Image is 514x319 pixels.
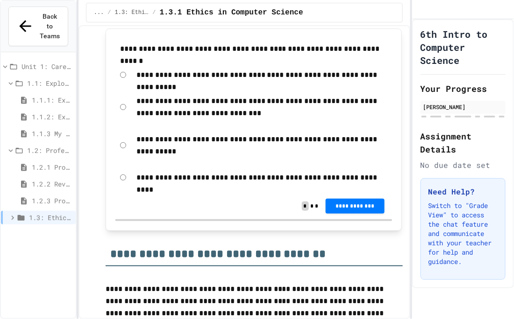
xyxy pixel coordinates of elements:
[421,159,506,171] div: No due date set
[421,28,506,67] h1: 6th Intro to Computer Science
[32,162,72,172] span: 1.2.1 Professional Communication
[8,7,68,46] button: Back to Teams
[421,82,506,95] h2: Your Progress
[21,62,72,71] span: Unit 1: Careers & Professionalism
[152,9,156,16] span: /
[428,186,498,197] h3: Need Help?
[32,179,72,189] span: 1.2.2 Review - Professional Communication
[40,12,60,41] span: Back to Teams
[29,213,72,222] span: 1.3: Ethics in Computing
[160,7,303,18] span: 1.3.1 Ethics in Computer Science
[32,112,72,122] span: 1.1.2: Exploring CS Careers - Review
[428,201,498,266] p: Switch to "Grade View" to access the chat feature and communicate with your teacher for help and ...
[423,103,503,111] div: [PERSON_NAME]
[107,9,111,16] span: /
[32,95,72,105] span: 1.1.1: Exploring CS Careers
[115,9,149,16] span: 1.3: Ethics in Computing
[27,146,72,155] span: 1.2: Professional Communication
[32,196,72,206] span: 1.2.3 Professional Communication Challenge
[94,9,104,16] span: ...
[421,130,506,156] h2: Assignment Details
[32,129,72,139] span: 1.1.3 My Top 3 CS Careers!
[27,78,72,88] span: 1.1: Exploring CS Careers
